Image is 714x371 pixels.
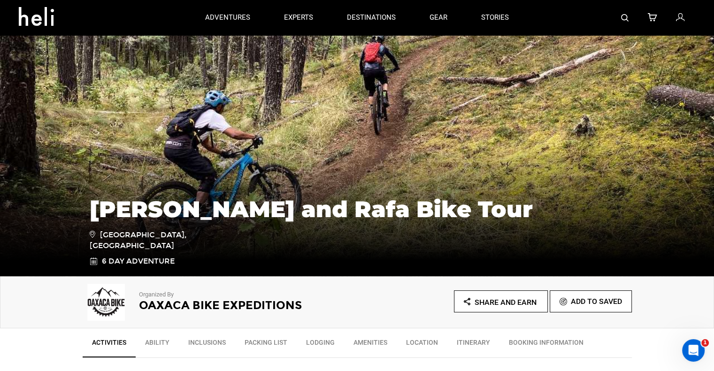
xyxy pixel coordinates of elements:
p: adventures [205,13,250,23]
a: Ability [136,333,179,356]
p: Organized By [139,290,331,299]
img: 70e86fc9b76f5047cd03efca80958d91.png [83,284,130,321]
p: destinations [347,13,396,23]
a: Amenities [344,333,397,356]
span: Add To Saved [571,297,622,306]
a: Packing List [235,333,297,356]
span: [GEOGRAPHIC_DATA], [GEOGRAPHIC_DATA] [90,229,223,251]
a: Itinerary [447,333,499,356]
a: Location [397,333,447,356]
a: Activities [83,333,136,357]
a: Inclusions [179,333,235,356]
span: 1 [701,339,709,347]
a: Lodging [297,333,344,356]
h1: [PERSON_NAME] and Rafa Bike Tour [90,197,625,222]
span: 6 Day Adventure [102,256,175,267]
h2: Oaxaca Bike Expeditions [139,299,331,311]
a: BOOKING INFORMATION [499,333,593,356]
span: Share and Earn [475,298,537,307]
img: search-bar-icon.svg [621,14,629,22]
iframe: Intercom live chat [682,339,705,362]
p: experts [284,13,313,23]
